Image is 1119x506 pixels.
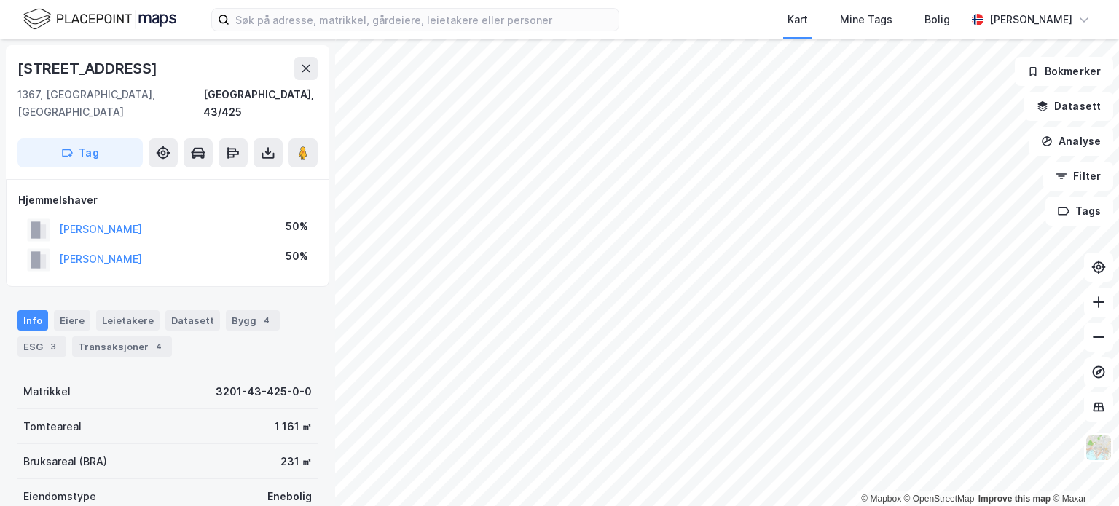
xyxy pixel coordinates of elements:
[286,248,308,265] div: 50%
[861,494,901,504] a: Mapbox
[275,418,312,435] div: 1 161 ㎡
[924,11,950,28] div: Bolig
[17,138,143,167] button: Tag
[226,310,280,331] div: Bygg
[989,11,1072,28] div: [PERSON_NAME]
[17,86,203,121] div: 1367, [GEOGRAPHIC_DATA], [GEOGRAPHIC_DATA]
[840,11,892,28] div: Mine Tags
[17,310,48,331] div: Info
[286,218,308,235] div: 50%
[96,310,160,331] div: Leietakere
[229,9,619,31] input: Søk på adresse, matrikkel, gårdeiere, leietakere eller personer
[1015,57,1113,86] button: Bokmerker
[1045,197,1113,226] button: Tags
[1046,436,1119,506] iframe: Chat Widget
[72,336,172,357] div: Transaksjoner
[788,11,808,28] div: Kart
[1085,434,1112,462] img: Z
[1029,127,1113,156] button: Analyse
[1024,92,1113,121] button: Datasett
[17,57,160,80] div: [STREET_ADDRESS]
[23,418,82,435] div: Tomteareal
[267,488,312,505] div: Enebolig
[23,453,107,470] div: Bruksareal (BRA)
[23,383,71,400] div: Matrikkel
[46,339,60,354] div: 3
[165,310,220,331] div: Datasett
[152,339,166,354] div: 4
[203,86,318,121] div: [GEOGRAPHIC_DATA], 43/425
[904,494,975,504] a: OpenStreetMap
[23,488,96,505] div: Eiendomstype
[18,191,317,209] div: Hjemmelshaver
[280,453,312,470] div: 231 ㎡
[259,313,274,328] div: 4
[17,336,66,357] div: ESG
[216,383,312,400] div: 3201-43-425-0-0
[1043,162,1113,191] button: Filter
[978,494,1051,504] a: Improve this map
[54,310,90,331] div: Eiere
[23,7,176,32] img: logo.f888ab2527a4732fd821a326f86c7f29.svg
